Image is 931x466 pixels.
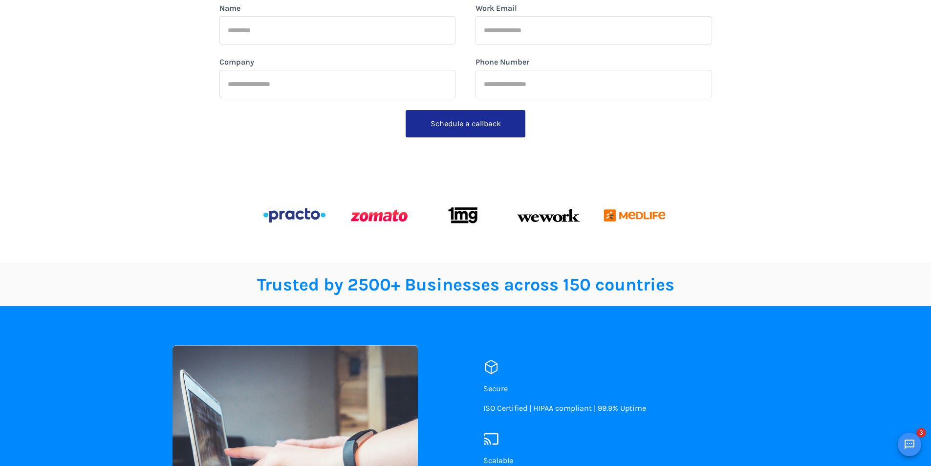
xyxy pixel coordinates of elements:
label: Work Email [476,2,517,14]
button: Open chat [898,433,921,456]
label: Name [219,2,240,14]
form: form [219,2,712,141]
span: 3 [916,428,926,438]
span: Secure [483,384,508,393]
span: Scalable [483,456,513,465]
button: Schedule a callback [406,110,525,137]
label: Company [219,56,254,68]
span: Trusted by 2500+ Businesses across 150 countries [257,274,674,295]
label: Phone Number [476,56,529,68]
span: ISO Certified | HIPAA compliant | 99.9% Uptime [483,403,646,413]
